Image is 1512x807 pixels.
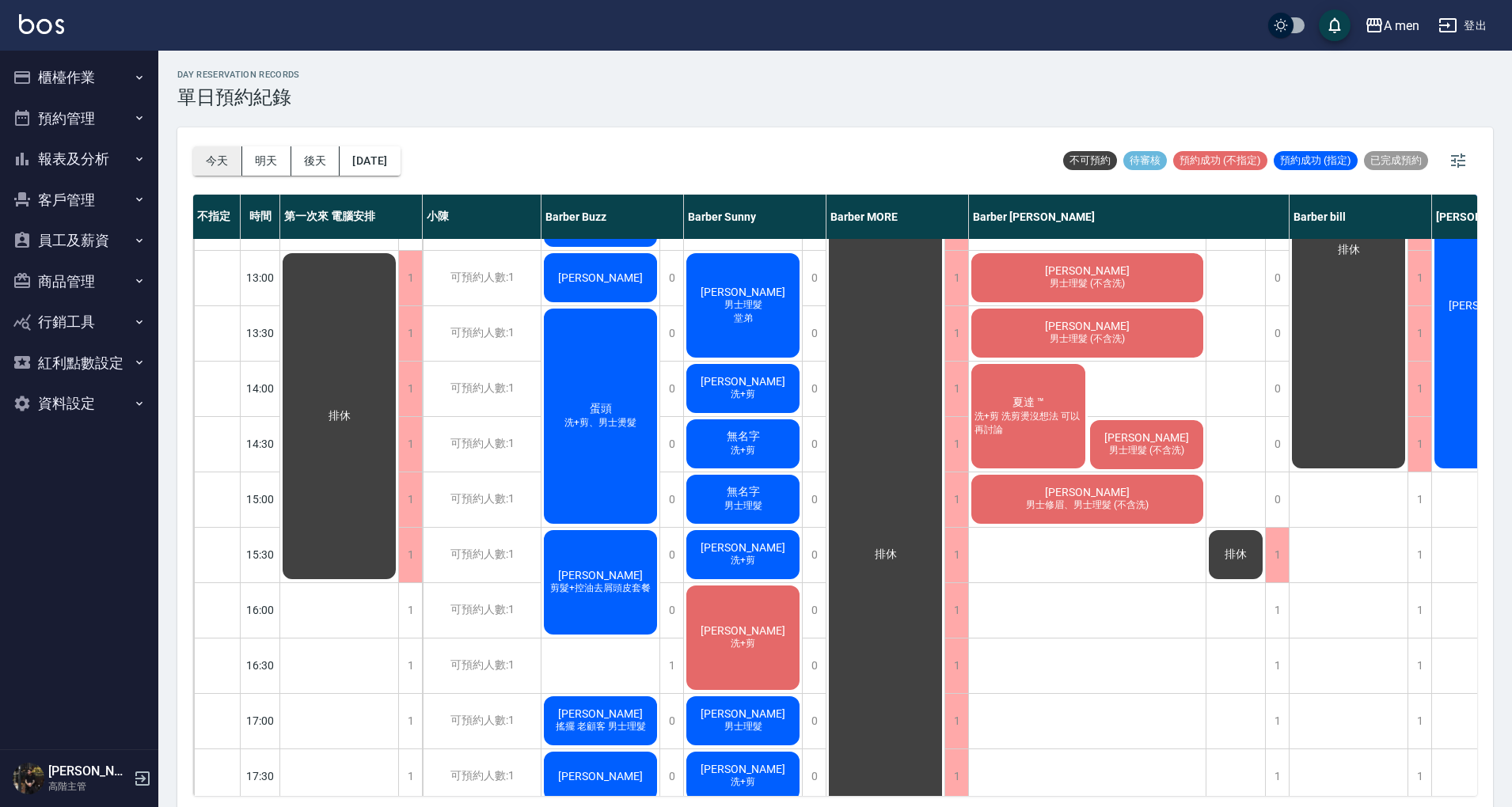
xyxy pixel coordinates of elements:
div: 0 [1265,417,1289,472]
div: 可預約人數:1 [423,306,541,361]
span: [PERSON_NAME] [555,271,646,284]
div: 1 [944,638,968,693]
div: 0 [659,694,683,748]
div: 1 [1408,638,1431,693]
span: 洗+剪 [728,637,758,650]
div: 0 [659,528,683,582]
span: 夏達 ™ [1009,396,1047,410]
div: 1 [398,306,422,361]
span: [PERSON_NAME] [555,569,646,582]
div: 1 [1408,362,1431,416]
span: [PERSON_NAME] [1042,264,1133,277]
div: 可預約人數:1 [423,694,541,748]
div: 1 [398,583,422,638]
div: 0 [659,472,683,527]
div: 1 [1408,251,1431,305]
div: 1 [1265,528,1289,582]
div: 0 [802,417,826,472]
div: 1 [398,694,422,748]
span: 洗+剪 [728,554,758,567]
span: [PERSON_NAME] [555,707,646,720]
div: 15:30 [241,527,280,582]
button: save [1319,9,1351,41]
div: 1 [944,583,968,638]
div: 1 [944,472,968,527]
span: 洗+剪 洗剪燙沒想法 可以再討論 [971,410,1085,437]
span: 排休 [1335,243,1363,257]
div: 1 [398,251,422,305]
span: 男士理髮 (不含洗) [1106,444,1187,457]
div: 0 [802,583,826,638]
div: 1 [944,417,968,472]
div: Barber [PERSON_NAME] [969,195,1290,239]
h2: day Reservation records [177,70,300,80]
div: 17:00 [241,693,280,748]
button: 櫃檯作業 [6,57,152,98]
div: 0 [659,306,683,361]
span: 排休 [325,409,354,423]
span: 已完成預約 [1364,153,1428,168]
button: A men [1358,9,1426,42]
div: 0 [802,472,826,527]
button: 紅利點數設定 [6,343,152,384]
div: 14:00 [241,361,280,416]
span: [PERSON_NAME] [1101,431,1192,444]
div: 0 [802,251,826,305]
div: 可預約人數:1 [423,749,541,804]
div: 1 [944,251,968,305]
span: [PERSON_NAME] [697,624,788,637]
span: 不可預約 [1063,153,1117,168]
span: 洗+剪 [728,388,758,401]
div: 16:00 [241,582,280,638]
span: 男士修眉、男士理髮 (不含洗) [1023,498,1152,512]
div: 1 [1408,694,1431,748]
span: 蛋頭 [587,402,615,416]
div: 15:00 [241,472,280,527]
span: [PERSON_NAME] [697,375,788,388]
span: [PERSON_NAME] [697,763,788,775]
div: 0 [1265,472,1289,527]
img: Person [13,763,44,794]
span: [PERSON_NAME] [1042,486,1133,498]
div: 1 [398,417,422,472]
div: 1 [1265,638,1289,693]
span: 堂弟 [731,312,756,325]
span: 無名字 [724,430,763,444]
span: 洗+剪 [728,775,758,789]
span: 男士理髮 (不含洗) [1047,277,1128,290]
button: 登出 [1432,11,1493,40]
h5: [PERSON_NAME] [48,763,129,779]
span: 預約成功 (指定) [1274,153,1358,168]
div: 1 [944,306,968,361]
button: 後天 [291,146,340,176]
h3: 單日預約紀錄 [177,86,300,108]
div: Barber MORE [826,195,969,239]
div: Barber bill [1290,195,1432,239]
div: 1 [1265,694,1289,748]
div: Barber Sunny [684,195,826,239]
div: 13:30 [241,305,280,361]
button: 資料設定 [6,383,152,424]
div: 1 [398,528,422,582]
span: 男士理髮 [721,298,765,312]
div: 可預約人數:1 [423,362,541,416]
span: 排休 [1221,547,1250,562]
div: 1 [398,362,422,416]
button: 客戶管理 [6,180,152,221]
div: 16:30 [241,638,280,693]
div: 0 [802,694,826,748]
div: 0 [1265,306,1289,361]
div: 0 [802,362,826,416]
div: 1 [944,749,968,804]
span: 無名字 [724,485,763,499]
div: 1 [1408,749,1431,804]
span: 待審核 [1123,153,1167,168]
button: 行銷工具 [6,301,152,343]
div: 可預約人數:1 [423,251,541,305]
div: 1 [1408,528,1431,582]
div: 1 [1408,306,1431,361]
span: [PERSON_NAME] [1042,320,1133,332]
div: 1 [1265,749,1289,804]
div: 0 [659,251,683,305]
div: 1 [398,472,422,527]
